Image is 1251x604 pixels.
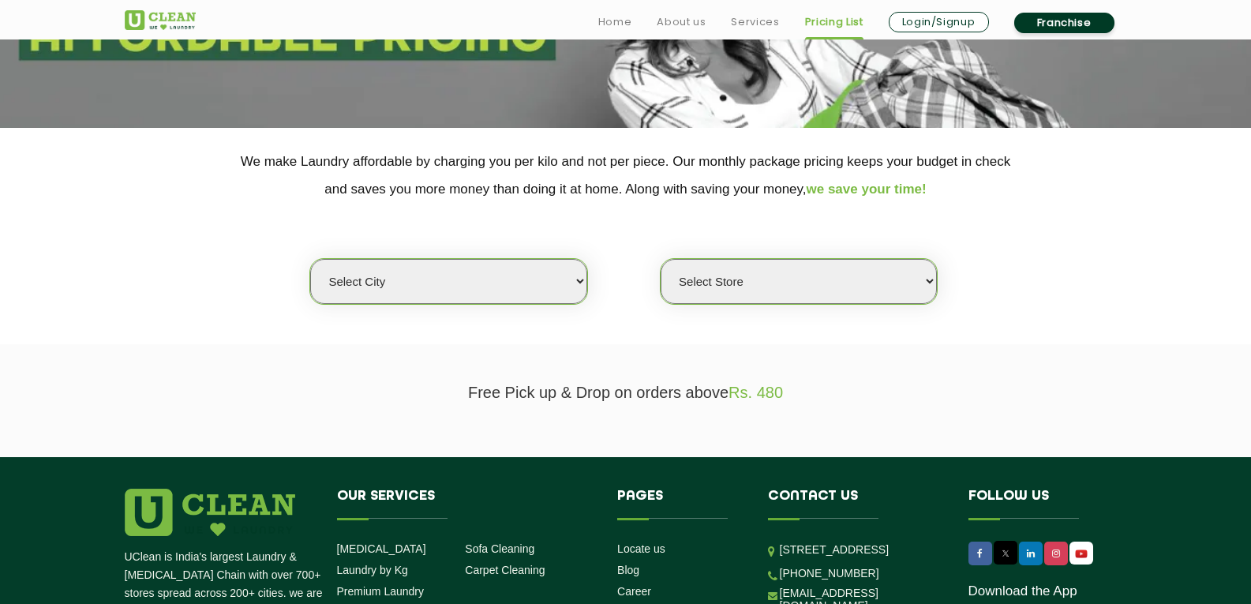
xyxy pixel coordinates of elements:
[465,564,545,576] a: Carpet Cleaning
[337,542,426,555] a: [MEDICAL_DATA]
[617,489,744,519] h4: Pages
[731,13,779,32] a: Services
[125,148,1127,203] p: We make Laundry affordable by charging you per kilo and not per piece. Our monthly package pricin...
[617,564,639,576] a: Blog
[1071,546,1092,562] img: UClean Laundry and Dry Cleaning
[125,489,295,536] img: logo.png
[657,13,706,32] a: About us
[729,384,783,401] span: Rs. 480
[337,585,425,598] a: Premium Laundry
[617,542,665,555] a: Locate us
[125,10,196,30] img: UClean Laundry and Dry Cleaning
[337,489,594,519] h4: Our Services
[1014,13,1114,33] a: Franchise
[889,12,989,32] a: Login/Signup
[807,182,927,197] span: we save your time!
[768,489,945,519] h4: Contact us
[780,541,945,559] p: [STREET_ADDRESS]
[805,13,863,32] a: Pricing List
[465,542,534,555] a: Sofa Cleaning
[617,585,651,598] a: Career
[337,564,408,576] a: Laundry by Kg
[968,489,1107,519] h4: Follow us
[125,384,1127,402] p: Free Pick up & Drop on orders above
[598,13,632,32] a: Home
[780,567,879,580] a: [PHONE_NUMBER]
[968,583,1077,599] a: Download the App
